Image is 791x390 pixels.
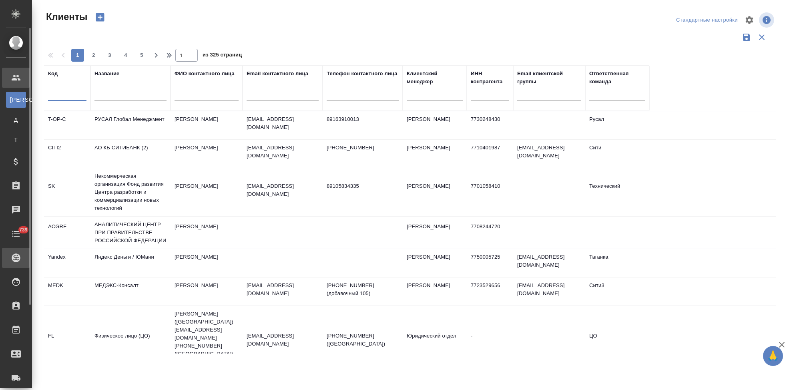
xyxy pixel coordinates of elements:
[119,49,132,62] button: 4
[103,51,116,59] span: 3
[203,50,242,62] span: из 325 страниц
[467,249,513,277] td: 7750005725
[135,51,148,59] span: 5
[247,281,319,298] p: [EMAIL_ADDRESS][DOMAIN_NAME]
[403,140,467,168] td: [PERSON_NAME]
[6,112,26,128] a: Д
[467,111,513,139] td: 7730248430
[175,70,235,78] div: ФИО контактного лица
[44,140,90,168] td: CITI2
[739,30,754,45] button: Сохранить фильтры
[585,178,649,206] td: Технический
[171,140,243,168] td: [PERSON_NAME]
[87,51,100,59] span: 2
[327,332,399,348] p: [PHONE_NUMBER] ([GEOGRAPHIC_DATA])
[327,182,399,190] p: 89105834335
[171,178,243,206] td: [PERSON_NAME]
[90,140,171,168] td: АО КБ СИТИБАНК (2)
[674,14,740,26] div: split button
[10,116,22,124] span: Д
[517,70,581,86] div: Email клиентской группы
[44,328,90,356] td: FL
[171,306,243,378] td: [PERSON_NAME] ([GEOGRAPHIC_DATA]) [EMAIL_ADDRESS][DOMAIN_NAME] [PHONE_NUMBER] ([GEOGRAPHIC_DATA])...
[467,140,513,168] td: 7710401987
[585,328,649,356] td: ЦО
[763,346,783,366] button: 🙏
[513,249,585,277] td: [EMAIL_ADDRESS][DOMAIN_NAME]
[2,224,30,244] a: 739
[585,249,649,277] td: Таганка
[44,111,90,139] td: T-OP-C
[90,249,171,277] td: Яндекс Деньги / ЮМани
[513,277,585,306] td: [EMAIL_ADDRESS][DOMAIN_NAME]
[585,111,649,139] td: Русал
[44,277,90,306] td: MEDK
[585,277,649,306] td: Сити3
[90,217,171,249] td: АНАЛИТИЧЕСКИЙ ЦЕНТР ПРИ ПРАВИТЕЛЬСТВЕ РОССИЙСКОЙ ФЕДЕРАЦИИ
[6,132,26,148] a: Т
[327,70,398,78] div: Телефон контактного лица
[171,111,243,139] td: [PERSON_NAME]
[403,111,467,139] td: [PERSON_NAME]
[327,281,399,298] p: [PHONE_NUMBER] (добавочный 105)
[247,332,319,348] p: [EMAIL_ADDRESS][DOMAIN_NAME]
[14,226,32,234] span: 739
[87,49,100,62] button: 2
[407,70,463,86] div: Клиентский менеджер
[171,219,243,247] td: [PERSON_NAME]
[403,249,467,277] td: [PERSON_NAME]
[247,70,308,78] div: Email контактного лица
[90,277,171,306] td: МЕДЭКС-Консалт
[10,136,22,144] span: Т
[403,178,467,206] td: [PERSON_NAME]
[44,10,87,23] span: Клиенты
[759,12,776,28] span: Посмотреть информацию
[90,10,110,24] button: Создать
[766,348,780,364] span: 🙏
[119,51,132,59] span: 4
[44,178,90,206] td: SK
[513,140,585,168] td: [EMAIL_ADDRESS][DOMAIN_NAME]
[471,70,509,86] div: ИНН контрагента
[589,70,645,86] div: Ответственная команда
[467,328,513,356] td: -
[247,115,319,131] p: [EMAIL_ADDRESS][DOMAIN_NAME]
[44,249,90,277] td: Yandex
[48,70,58,78] div: Код
[740,10,759,30] span: Настроить таблицу
[403,328,467,356] td: Юридический отдел
[467,219,513,247] td: 7708244720
[467,178,513,206] td: 7701058410
[403,219,467,247] td: [PERSON_NAME]
[135,49,148,62] button: 5
[247,144,319,160] p: [EMAIL_ADDRESS][DOMAIN_NAME]
[90,168,171,216] td: Некоммерческая организация Фонд развития Центра разработки и коммерциализации новых технологий
[90,328,171,356] td: Физическое лицо (ЦО)
[90,111,171,139] td: РУСАЛ Глобал Менеджмент
[403,277,467,306] td: [PERSON_NAME]
[754,30,769,45] button: Сбросить фильтры
[585,140,649,168] td: Сити
[327,115,399,123] p: 89163910013
[171,249,243,277] td: [PERSON_NAME]
[44,219,90,247] td: ACGRF
[247,182,319,198] p: [EMAIL_ADDRESS][DOMAIN_NAME]
[171,277,243,306] td: [PERSON_NAME]
[94,70,119,78] div: Название
[103,49,116,62] button: 3
[10,96,22,104] span: [PERSON_NAME]
[6,92,26,108] a: [PERSON_NAME]
[327,144,399,152] p: [PHONE_NUMBER]
[467,277,513,306] td: 7723529656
